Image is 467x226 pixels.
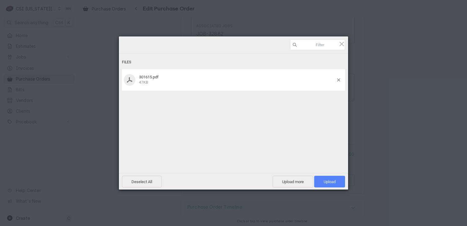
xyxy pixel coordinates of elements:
div: Files [122,57,345,68]
input: Filter [290,40,345,50]
span: Upload more [273,176,313,187]
span: Upload [324,179,336,184]
span: 47KB [139,80,148,85]
span: 301615.pdf [139,75,159,79]
div: 301615.pdf [137,75,337,85]
span: Deselect All [122,176,162,187]
span: Upload [314,176,345,187]
span: Click here or hit ESC to close picker [338,40,345,47]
